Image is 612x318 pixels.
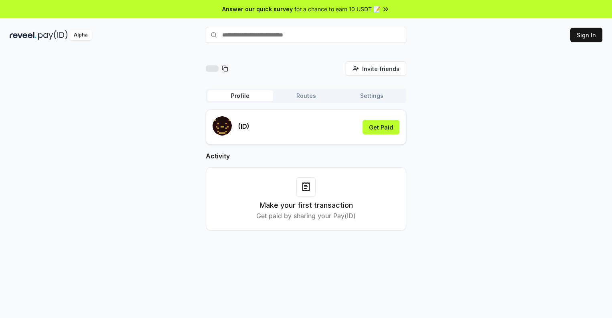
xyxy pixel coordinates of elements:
span: for a chance to earn 10 USDT 📝 [294,5,380,13]
span: Answer our quick survey [222,5,293,13]
button: Routes [273,90,339,101]
button: Profile [207,90,273,101]
button: Get Paid [363,120,399,134]
span: Invite friends [362,65,399,73]
p: Get paid by sharing your Pay(ID) [256,211,356,221]
img: reveel_dark [10,30,36,40]
img: pay_id [38,30,68,40]
button: Invite friends [346,61,406,76]
button: Settings [339,90,405,101]
div: Alpha [69,30,92,40]
p: (ID) [238,122,249,131]
h3: Make your first transaction [259,200,353,211]
button: Sign In [570,28,602,42]
h2: Activity [206,151,406,161]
